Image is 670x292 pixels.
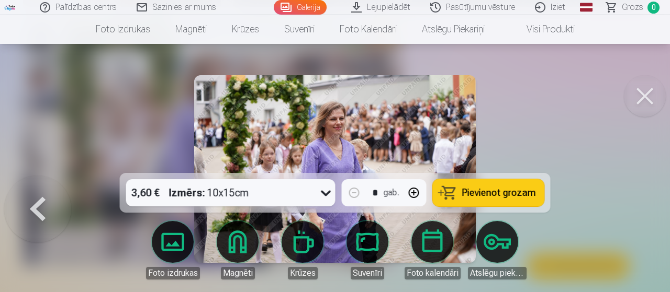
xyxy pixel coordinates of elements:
[143,221,202,279] a: Foto izdrukas
[622,1,643,14] span: Grozs
[647,2,660,14] span: 0
[169,185,205,200] strong: Izmērs :
[405,267,461,279] div: Foto kalendāri
[462,188,536,197] span: Pievienot grozam
[327,15,409,44] a: Foto kalendāri
[433,179,544,206] button: Pievienot grozam
[146,267,200,279] div: Foto izdrukas
[409,15,497,44] a: Atslēgu piekariņi
[338,221,397,279] a: Suvenīri
[351,267,384,279] div: Suvenīri
[273,221,332,279] a: Krūzes
[384,186,399,199] div: gab.
[468,267,527,279] div: Atslēgu piekariņi
[163,15,219,44] a: Magnēti
[83,15,163,44] a: Foto izdrukas
[221,267,255,279] div: Magnēti
[219,15,272,44] a: Krūzes
[497,15,587,44] a: Visi produkti
[288,267,318,279] div: Krūzes
[468,221,527,279] a: Atslēgu piekariņi
[403,221,462,279] a: Foto kalendāri
[208,221,267,279] a: Magnēti
[272,15,327,44] a: Suvenīri
[169,179,249,206] div: 10x15cm
[126,179,165,206] div: 3,60 €
[4,4,16,10] img: /fa3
